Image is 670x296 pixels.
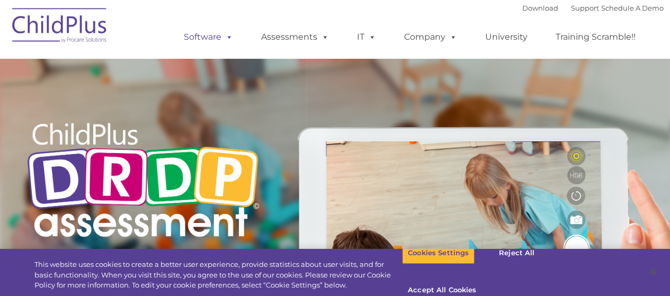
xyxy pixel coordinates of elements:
[173,26,244,48] a: Software
[23,109,263,255] img: Copyright - DRDP Logo Light
[641,260,665,283] button: Close
[7,1,113,53] img: ChildPlus by Procare Solutions
[394,26,468,48] a: Company
[402,242,475,264] button: Cookies Settings
[522,4,558,12] a: Download
[34,259,402,291] div: This website uses cookies to create a better user experience, provide statistics about user visit...
[545,26,646,48] a: Training Scramble!!
[571,4,599,12] a: Support
[522,4,664,12] font: |
[601,4,664,12] a: Schedule A Demo
[251,26,340,48] a: Assessments
[346,26,387,48] a: IT
[484,242,550,264] button: Reject All
[475,26,538,48] a: University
